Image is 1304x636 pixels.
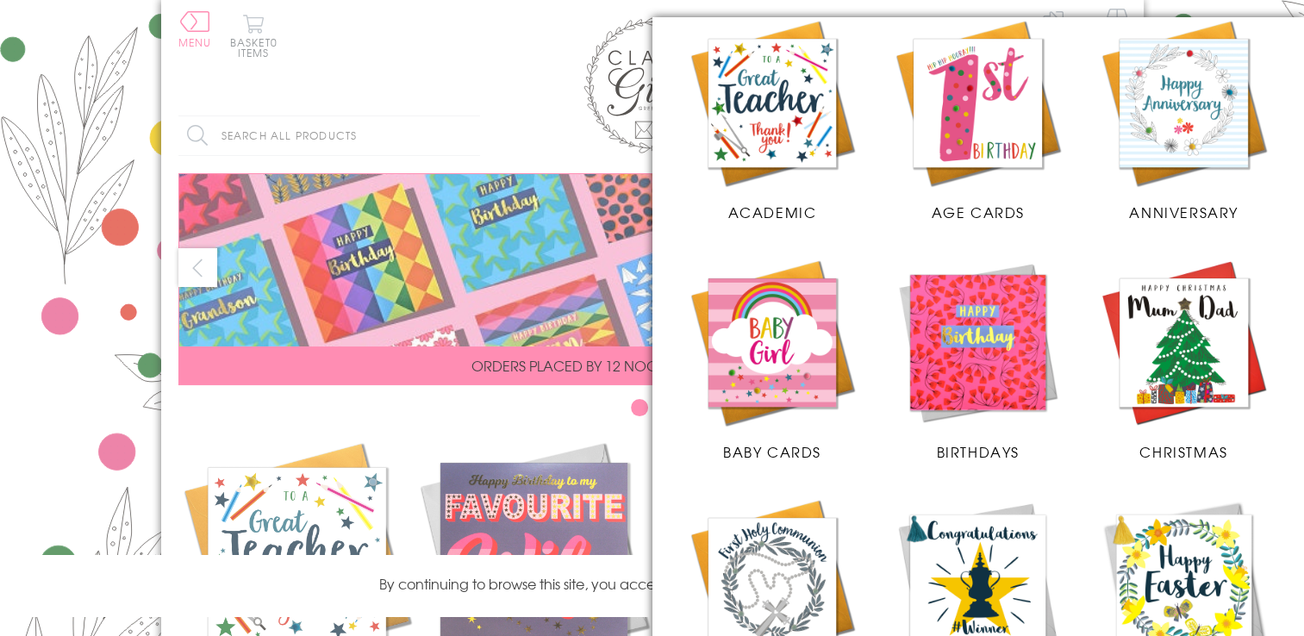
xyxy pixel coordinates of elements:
[892,257,1064,462] a: Birthdays
[932,202,1025,222] span: Age Cards
[723,441,821,462] span: Baby Cards
[687,17,858,222] a: Academic
[1098,257,1270,462] a: Christmas
[937,441,1020,462] span: Birthdays
[892,17,1064,222] a: Age Cards
[1139,441,1227,462] span: Christmas
[687,257,858,462] a: Baby Cards
[1129,202,1238,222] span: Anniversary
[728,202,817,222] span: Academic
[1098,17,1270,222] a: Anniversary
